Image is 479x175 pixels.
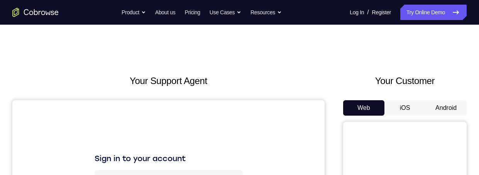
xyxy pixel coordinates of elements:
span: / [367,8,369,17]
h1: Sign in to your account [82,53,230,64]
button: Resources [251,5,282,20]
a: Log In [350,5,364,20]
button: Web [343,100,384,116]
input: Enter your email [87,74,226,81]
button: iOS [384,100,426,116]
h2: Your Support Agent [12,74,325,88]
button: Product [122,5,146,20]
p: or [152,110,160,116]
button: Sign in with Intercom [82,159,230,175]
a: Try Online Demo [400,5,467,20]
button: Sign in [82,88,230,104]
h2: Your Customer [343,74,467,88]
div: Sign in with GitHub [136,145,188,152]
a: Go to the home page [12,8,59,17]
button: Android [425,100,467,116]
a: Register [372,5,391,20]
a: Pricing [184,5,200,20]
button: Sign in with Google [82,122,230,138]
div: Sign in with Intercom [133,163,191,171]
div: Sign in with Google [136,126,189,134]
a: About us [155,5,175,20]
button: Sign in with GitHub [82,141,230,156]
button: Use Cases [210,5,241,20]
